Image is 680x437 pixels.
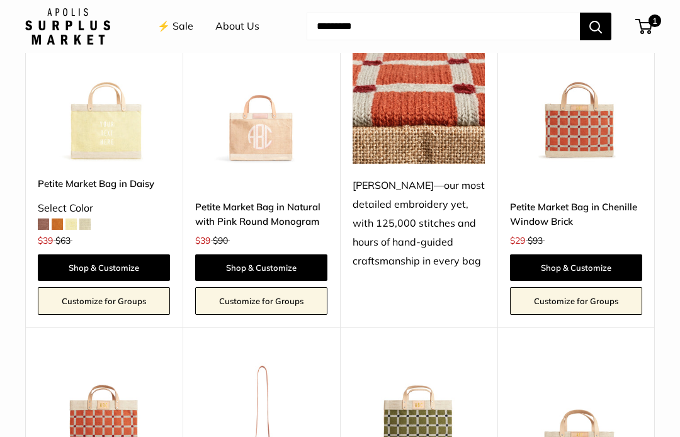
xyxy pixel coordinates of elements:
[38,235,53,246] span: $39
[195,287,327,315] a: Customize for Groups
[510,254,642,281] a: Shop & Customize
[528,235,543,246] span: $93
[195,31,327,164] img: description_Make it yours with monogram.
[195,254,327,281] a: Shop & Customize
[195,31,327,164] a: description_Make it yours with monogram.Petite Market Bag in Natural with Pink Round Monogram
[353,31,485,164] img: Chenille—our most detailed embroidery yet, with 125,000 stitches and hours of hand-guided craftsm...
[38,199,170,218] div: Select Color
[353,176,485,271] div: [PERSON_NAME]—our most detailed embroidery yet, with 125,000 stitches and hours of hand-guided cr...
[55,235,71,246] span: $63
[38,287,170,315] a: Customize for Groups
[38,31,170,164] a: Petite Market Bag in DaisyPetite Market Bag in Daisy
[580,13,611,40] button: Search
[510,287,642,315] a: Customize for Groups
[510,31,642,164] img: Petite Market Bag in Chenille Window Brick
[38,31,170,164] img: Petite Market Bag in Daisy
[649,14,661,27] span: 1
[195,200,327,229] a: Petite Market Bag in Natural with Pink Round Monogram
[215,17,259,36] a: About Us
[25,8,110,45] img: Apolis: Surplus Market
[157,17,193,36] a: ⚡️ Sale
[195,235,210,246] span: $39
[510,31,642,164] a: Petite Market Bag in Chenille Window BrickPetite Market Bag in Chenille Window Brick
[38,176,170,191] a: Petite Market Bag in Daisy
[213,235,228,246] span: $90
[510,200,642,229] a: Petite Market Bag in Chenille Window Brick
[637,19,652,34] a: 1
[510,235,525,246] span: $29
[307,13,580,40] input: Search...
[38,254,170,281] a: Shop & Customize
